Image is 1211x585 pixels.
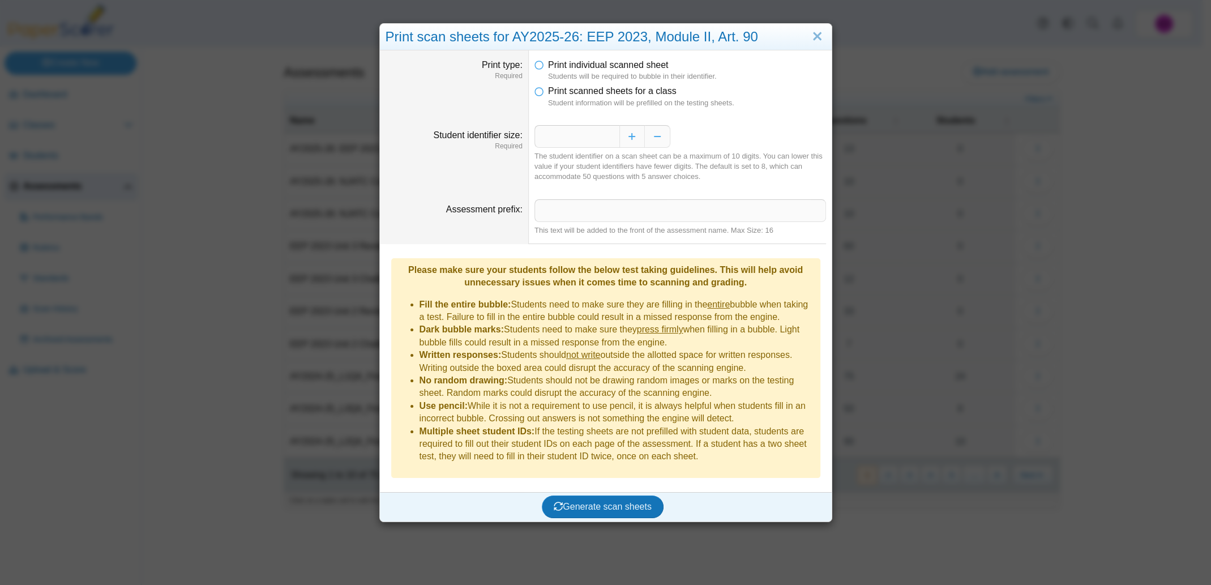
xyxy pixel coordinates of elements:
span: Print scanned sheets for a class [548,86,677,96]
b: Use pencil: [420,401,468,411]
label: Print type [482,60,523,70]
a: Close [808,27,826,46]
b: Written responses: [420,350,502,360]
b: Multiple sheet student IDs: [420,426,535,436]
b: No random drawing: [420,375,508,385]
u: press firmly [637,324,683,334]
dfn: Required [386,71,523,81]
li: Students need to make sure they when filling in a bubble. Light bubble fills could result in a mi... [420,323,815,349]
b: Fill the entire bubble: [420,300,511,309]
li: Students should not be drawing random images or marks on the testing sheet. Random marks could di... [420,374,815,400]
div: This text will be added to the front of the assessment name. Max Size: 16 [534,225,826,236]
dfn: Students will be required to bubble in their identifier. [548,71,826,82]
b: Please make sure your students follow the below test taking guidelines. This will help avoid unne... [408,265,803,287]
li: Students need to make sure they are filling in the bubble when taking a test. Failure to fill in ... [420,298,815,324]
li: While it is not a requirement to use pencil, it is always helpful when students fill in an incorr... [420,400,815,425]
label: Student identifier size [433,130,522,140]
label: Assessment prefix [446,204,523,214]
div: The student identifier on a scan sheet can be a maximum of 10 digits. You can lower this value if... [534,151,826,182]
b: Dark bubble marks: [420,324,504,334]
button: Decrease [645,125,670,148]
dfn: Student information will be prefilled on the testing sheets. [548,98,826,108]
button: Generate scan sheets [542,496,664,518]
span: Print individual scanned sheet [548,60,669,70]
button: Increase [619,125,645,148]
span: Generate scan sheets [554,502,652,511]
u: not write [566,350,600,360]
div: Print scan sheets for AY2025-26: EEP 2023, Module II, Art. 90 [380,24,832,50]
li: Students should outside the allotted space for written responses. Writing outside the boxed area ... [420,349,815,374]
u: entire [707,300,730,309]
li: If the testing sheets are not prefilled with student data, students are required to fill out thei... [420,425,815,463]
dfn: Required [386,142,523,151]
